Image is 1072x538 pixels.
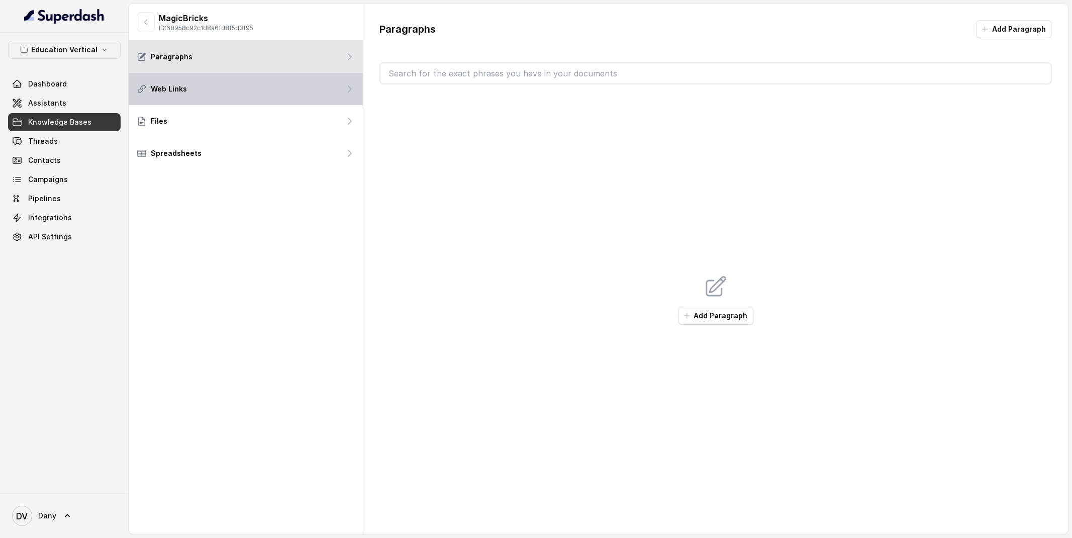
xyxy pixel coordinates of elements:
[151,148,202,158] p: Spreadsheets
[24,8,105,24] img: light.svg
[8,502,121,530] a: Dany
[28,155,61,165] span: Contacts
[31,44,98,56] p: Education Vertical
[17,511,28,521] text: DV
[151,84,187,94] p: Web Links
[380,63,1051,83] input: Search for the exact phrases you have in your documents
[151,52,192,62] p: Paragraphs
[8,41,121,59] button: Education Vertical
[28,213,72,223] span: Integrations
[28,174,68,185] span: Campaigns
[8,94,121,112] a: Assistants
[8,75,121,93] a: Dashboard
[28,117,91,127] span: Knowledge Bases
[8,209,121,227] a: Integrations
[38,511,56,521] span: Dany
[28,194,61,204] span: Pipelines
[159,12,253,24] p: MagicBricks
[8,132,121,150] a: Threads
[28,136,58,146] span: Threads
[8,170,121,189] a: Campaigns
[379,22,436,36] p: Paragraphs
[151,116,167,126] p: Files
[28,79,67,89] span: Dashboard
[678,307,754,325] button: Add Paragraph
[28,98,66,108] span: Assistants
[8,113,121,131] a: Knowledge Bases
[8,228,121,246] a: API Settings
[159,24,253,32] p: ID: 68958c92c1d8a6fd8f5d3f95
[8,151,121,169] a: Contacts
[976,20,1052,38] button: Add Paragraph
[8,190,121,208] a: Pipelines
[28,232,72,242] span: API Settings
